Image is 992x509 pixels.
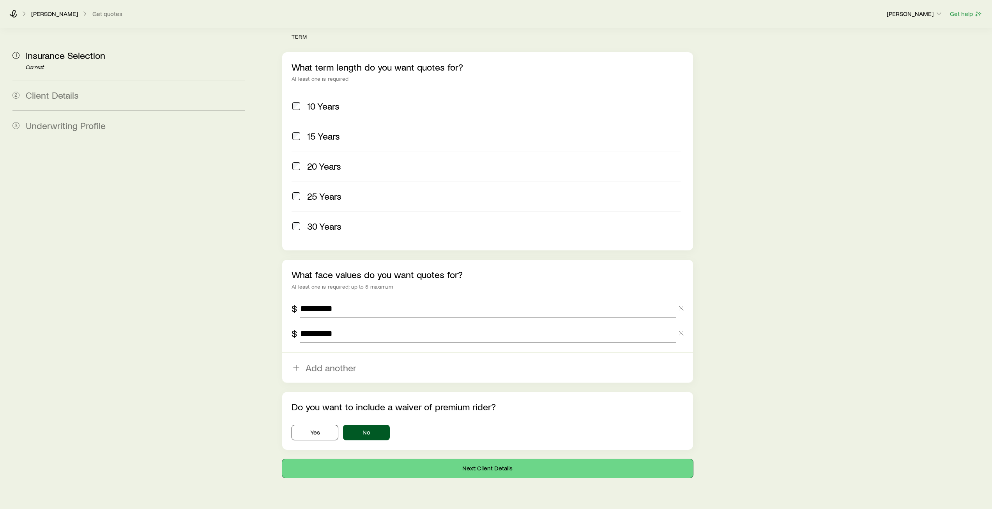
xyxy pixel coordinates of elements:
span: 3 [12,122,19,129]
button: No [343,425,390,440]
p: Do you want to include a waiver of premium rider? [292,401,683,412]
input: 20 Years [292,162,300,170]
span: 15 Years [307,131,340,142]
div: $ [292,303,297,314]
span: 30 Years [307,221,341,232]
p: term [292,34,693,40]
span: 25 Years [307,191,341,202]
p: What term length do you want quotes for? [292,62,683,73]
button: Yes [292,425,338,440]
div: At least one is required [292,76,683,82]
div: $ [292,328,297,339]
p: [PERSON_NAME] [887,10,943,18]
p: Current [26,64,245,71]
button: Get quotes [92,10,123,18]
span: 2 [12,92,19,99]
button: [PERSON_NAME] [886,9,943,19]
input: 30 Years [292,222,300,230]
p: [PERSON_NAME] [31,10,78,18]
div: At least one is required; up to 5 maximum [292,284,683,290]
input: 15 Years [292,132,300,140]
span: Underwriting Profile [26,120,106,131]
button: Get help [950,9,983,18]
input: 25 Years [292,192,300,200]
button: Next: Client Details [282,459,693,478]
span: 1 [12,52,19,59]
span: 10 Years [307,101,340,112]
span: Insurance Selection [26,50,105,61]
span: 20 Years [307,161,341,172]
span: Client Details [26,89,79,101]
label: What face values do you want quotes for? [292,269,463,280]
button: Add another [282,353,693,383]
input: 10 Years [292,102,300,110]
